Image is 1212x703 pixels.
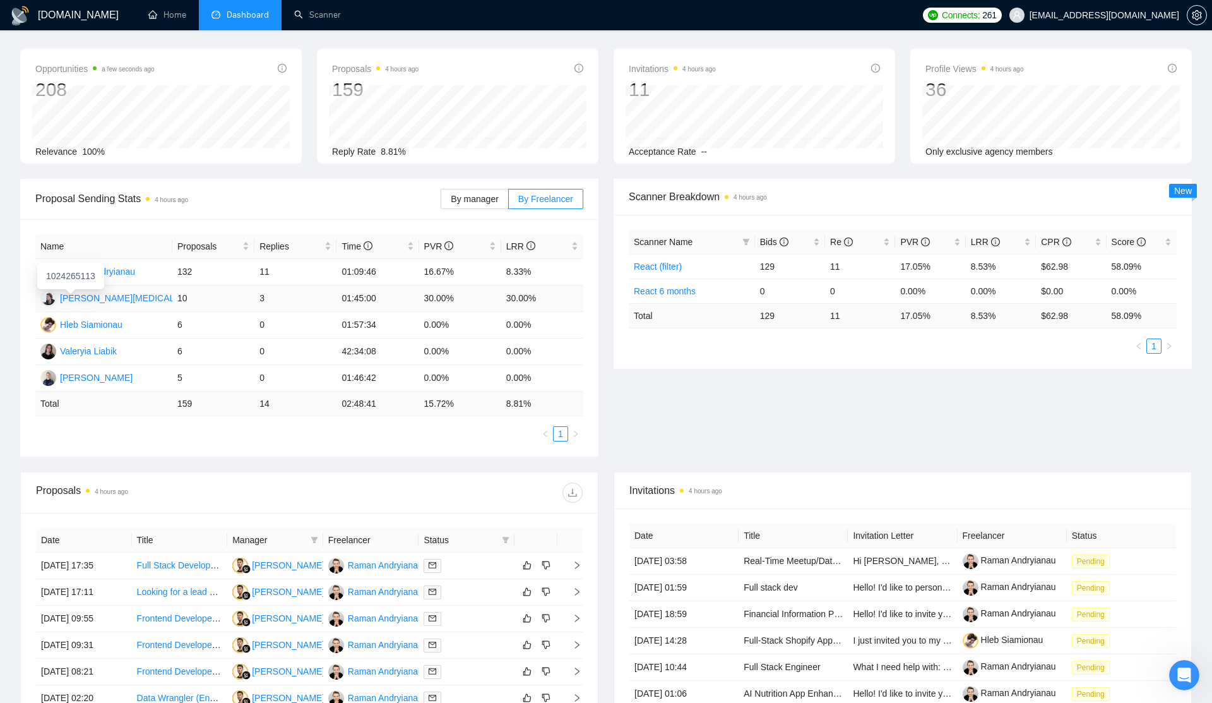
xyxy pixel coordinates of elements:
span: download [563,488,582,498]
a: RARaman Andryianau [328,666,423,676]
span: Relevance [35,147,77,157]
span: mail [429,615,436,622]
button: right [1161,339,1177,354]
a: Financial Information Platform Builder Needed [744,609,924,619]
td: 0.00% [895,279,965,303]
span: Proposals [332,61,419,76]
button: setting [1187,5,1207,25]
span: Reply Rate [332,147,376,157]
a: RARaman Andryianau [328,586,423,596]
span: mail [429,668,436,675]
span: New [1174,186,1192,196]
button: like [520,637,535,652]
div: [PERSON_NAME][MEDICAL_DATA] [60,291,204,305]
button: like [520,664,535,679]
a: setting [1187,10,1207,20]
button: dislike [538,611,554,626]
td: 01:57:34 [336,312,419,339]
img: gigradar-bm.png [242,644,251,653]
span: Time [342,241,372,251]
span: info-circle [1062,237,1071,246]
div: Raman Andryianau [348,611,423,625]
a: Raman Andryianau [963,661,1056,671]
button: right [568,426,583,442]
span: filter [499,531,512,550]
img: gigradar-bm.png [242,618,251,627]
div: 11 [629,78,716,102]
img: c1MGLMCC3awGTNqxopMyI2AS6PNpvWm4MQBnh2CpKnP8a-34DCrd-4MPfc5AHKGFDD [963,633,978,649]
span: info-circle [1137,237,1146,246]
td: $62.98 [1036,254,1106,279]
span: LRR [506,241,535,251]
div: 36 [925,78,1024,102]
span: info-circle [871,64,880,73]
span: Status [424,533,497,547]
span: user [1013,11,1021,20]
span: Manager [232,533,306,547]
td: 6 [172,312,254,339]
td: 5 [172,365,254,392]
th: Manager [227,528,323,553]
span: mail [429,562,436,569]
img: RA [328,611,344,627]
div: Raman Andryianau [348,664,423,678]
a: Pending [1072,556,1115,566]
td: [DATE] 03:58 [629,548,739,575]
th: Name [35,234,172,259]
td: 0 [254,312,336,339]
a: Pending [1072,582,1115,592]
img: RA [328,637,344,653]
img: RA [328,664,344,680]
time: 4 hours ago [385,66,419,73]
button: dislike [538,637,554,652]
img: gigradar-bm.png [242,565,251,574]
td: 8.33% [501,259,583,285]
span: info-circle [921,237,930,246]
span: dislike [542,613,550,623]
span: Replies [259,239,322,253]
span: Invitations [629,61,716,76]
a: Raman Andryianau [963,582,1056,592]
div: [PERSON_NAME] [252,585,324,599]
td: Frontend Developer for Warehouse Management System [132,632,228,659]
a: Full Stack Engineer [744,662,820,672]
span: dislike [542,587,550,597]
div: Valeryia Liabik [60,344,117,358]
a: Full Stack Developer with Solana Experience Needed [137,560,347,570]
td: 159 [172,392,254,416]
button: dislike [538,584,554,599]
a: Pending [1072,609,1115,619]
td: 10 [172,285,254,312]
td: 30.00% [501,285,583,312]
td: [DATE] 18:59 [629,601,739,628]
span: Pending [1072,581,1110,595]
a: VLValeryia Liabik [40,345,117,356]
a: IV[PERSON_NAME] [40,372,133,382]
td: 11 [825,254,895,279]
time: a few seconds ago [102,66,154,73]
img: c1z0rS30VbTRWd9Tmq-OxDg3GKXBG_KbON50H-vmqWffPe94BNt70Hwd7u5N_tgkTy [963,606,978,622]
td: 01:46:42 [336,365,419,392]
td: 0.00% [501,312,583,339]
td: 0 [755,279,825,303]
td: 15.72 % [419,392,501,416]
span: info-circle [574,64,583,73]
img: gigradar-bm.png [242,591,251,600]
td: 129 [755,254,825,279]
span: Connects: [942,8,980,22]
span: like [523,587,532,597]
a: HB[PERSON_NAME] [232,639,324,649]
div: Proposals [36,483,309,503]
button: like [520,558,535,573]
a: RARaman Andryianau [328,613,423,623]
td: 8.53% [966,254,1036,279]
img: HB [232,558,248,574]
span: Proposal Sending Stats [35,191,441,207]
button: left [538,426,553,442]
span: dislike [542,666,550,676]
td: 11 [254,259,336,285]
span: Opportunities [35,61,155,76]
img: logo [10,6,30,26]
a: Full-Stack Shopify App Developer [744,635,876,646]
a: Full stack dev [744,582,798,592]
